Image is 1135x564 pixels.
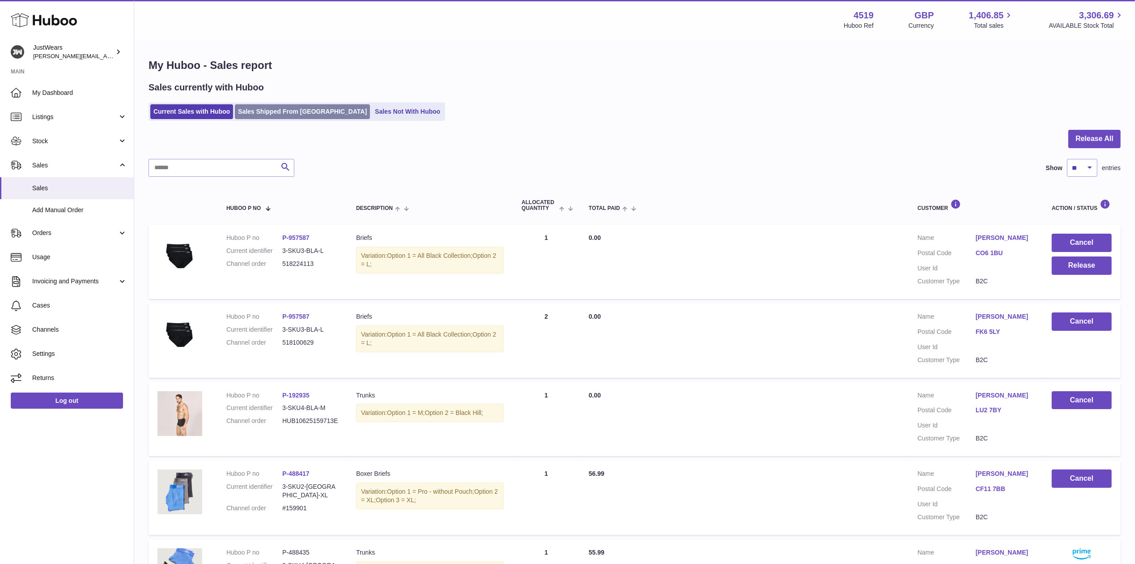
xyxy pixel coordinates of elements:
div: Action / Status [1052,199,1112,211]
span: Total paid [589,205,620,211]
dt: Name [918,470,976,480]
div: Trunks [356,548,504,557]
img: 45191626282325.jpg [157,391,202,436]
dd: 3-SKU2-[GEOGRAPHIC_DATA]-XL [282,483,338,500]
span: 56.99 [589,470,604,477]
dd: B2C [976,356,1034,364]
dd: 518224113 [282,260,338,268]
span: Orders [32,229,118,237]
span: Cases [32,301,127,310]
dt: User Id [918,421,976,430]
a: Sales Shipped From [GEOGRAPHIC_DATA] [235,104,370,119]
span: Usage [32,253,127,261]
dt: Current identifier [226,483,282,500]
button: Cancel [1052,234,1112,252]
span: 1,406.85 [969,9,1004,21]
button: Cancel [1052,391,1112,410]
dt: Customer Type [918,277,976,286]
dt: Huboo P no [226,548,282,557]
a: [PERSON_NAME] [976,548,1034,557]
span: 55.99 [589,549,604,556]
a: [PERSON_NAME] [976,470,1034,478]
span: [PERSON_NAME][EMAIL_ADDRESS][DOMAIN_NAME] [33,52,179,60]
a: Sales Not With Huboo [372,104,443,119]
img: 45191709312261.jpg [157,312,202,357]
dt: Customer Type [918,434,976,443]
strong: GBP [914,9,934,21]
button: Release All [1068,130,1121,148]
img: 45191661909433.jpg [157,470,202,514]
div: Variation: [356,325,504,352]
div: Briefs [356,234,504,242]
dt: Channel order [226,504,282,513]
span: entries [1102,164,1121,172]
span: Add Manual Order [32,206,127,214]
div: Briefs [356,312,504,321]
span: Settings [32,350,127,358]
span: Option 1 = All Black Collection; [387,252,472,259]
a: FK6 5LY [976,328,1034,336]
dd: B2C [976,434,1034,443]
a: P-192935 [282,392,310,399]
dt: Huboo P no [226,391,282,400]
span: AVAILABLE Stock Total [1049,21,1124,30]
span: Stock [32,137,118,145]
dt: Customer Type [918,513,976,521]
img: josh@just-wears.com [11,45,24,59]
dd: P-488435 [282,548,338,557]
div: Customer [918,199,1034,211]
dt: Current identifier [226,247,282,255]
a: 1,406.85 Total sales [969,9,1014,30]
span: Sales [32,161,118,170]
dd: 3-SKU3-BLA-L [282,247,338,255]
dt: User Id [918,500,976,508]
td: 2 [513,303,580,378]
span: Returns [32,374,127,382]
a: LU2 7BY [976,406,1034,414]
span: Option 1 = All Black Collection; [387,331,472,338]
span: 0.00 [589,392,601,399]
dt: User Id [918,264,976,273]
a: Current Sales with Huboo [150,104,233,119]
a: P-488417 [282,470,310,477]
div: JustWears [33,43,114,60]
div: Huboo Ref [844,21,874,30]
h2: Sales currently with Huboo [149,81,264,94]
button: Cancel [1052,470,1112,488]
div: Boxer Briefs [356,470,504,478]
span: Total sales [974,21,1014,30]
span: Option 2 = L; [361,331,496,346]
button: Cancel [1052,312,1112,331]
h1: My Huboo - Sales report [149,58,1121,73]
img: primelogo.png [1073,548,1091,560]
td: 1 [513,461,580,535]
span: Option 2 = Black Hill; [425,409,483,416]
dd: B2C [976,513,1034,521]
dd: 3-SKU4-BLA-M [282,404,338,412]
span: 0.00 [589,234,601,241]
a: [PERSON_NAME] [976,312,1034,321]
span: My Dashboard [32,89,127,97]
a: P-957587 [282,234,310,241]
span: Huboo P no [226,205,261,211]
dt: Postal Code [918,328,976,338]
dt: Name [918,312,976,323]
dt: Name [918,391,976,402]
a: [PERSON_NAME] [976,391,1034,400]
span: Description [356,205,393,211]
dt: Channel order [226,260,282,268]
dd: B2C [976,277,1034,286]
dt: Huboo P no [226,312,282,321]
span: Option 2 = XL; [361,488,498,504]
span: Option 3 = XL; [376,496,416,504]
dt: Name [918,234,976,244]
a: CF11 7BB [976,485,1034,493]
dt: User Id [918,343,976,351]
dt: Channel order [226,338,282,347]
dt: Huboo P no [226,470,282,478]
dt: Channel order [226,417,282,425]
dd: HUB10625159713E [282,417,338,425]
div: Trunks [356,391,504,400]
button: Release [1052,256,1112,275]
div: Variation: [356,247,504,273]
